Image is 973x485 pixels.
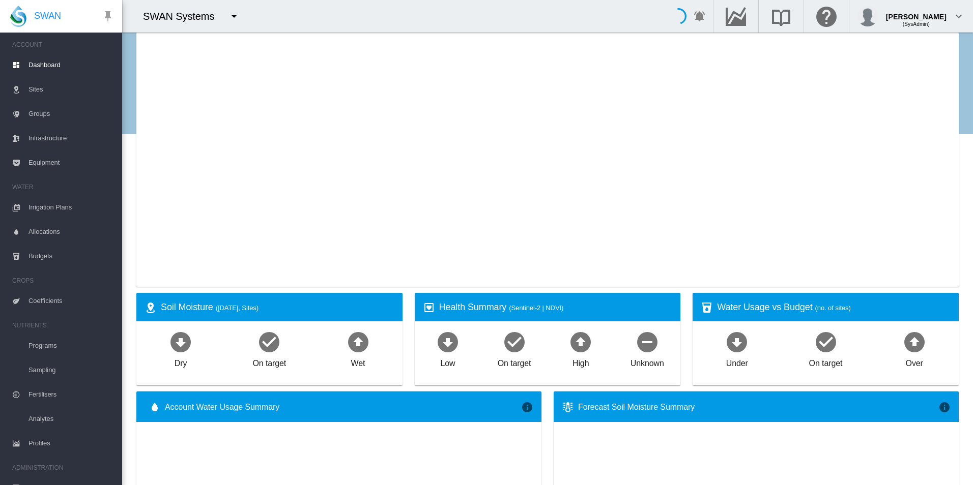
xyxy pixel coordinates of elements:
[28,358,114,382] span: Sampling
[28,126,114,150] span: Infrastructure
[165,402,521,413] span: Account Water Usage Summary
[815,304,851,312] span: (no. of sites)
[562,401,574,413] md-icon: icon-thermometer-lines
[257,329,281,354] md-icon: icon-checkbox-marked-circle
[717,301,951,314] div: Water Usage vs Budget
[436,329,460,354] md-icon: icon-arrow-down-bold-circle
[28,220,114,244] span: Allocations
[568,329,593,354] md-icon: icon-arrow-up-bold-circle
[252,354,286,369] div: On target
[28,289,114,313] span: Coefficients
[34,10,61,22] span: SWAN
[102,10,114,22] md-icon: icon-pin
[28,195,114,220] span: Irrigation Plans
[814,329,838,354] md-icon: icon-checkbox-marked-circle
[28,102,114,126] span: Groups
[906,354,923,369] div: Over
[953,10,965,22] md-icon: icon-chevron-down
[521,401,533,413] md-icon: icon-information
[498,354,531,369] div: On target
[886,8,947,18] div: [PERSON_NAME]
[224,6,244,26] button: icon-menu-down
[509,304,563,312] span: (Sentinel-2 | NDVI)
[28,407,114,431] span: Analytes
[346,329,370,354] md-icon: icon-arrow-up-bold-circle
[28,382,114,407] span: Fertilisers
[857,6,878,26] img: profile.jpg
[12,317,114,334] span: NUTRIENTS
[175,354,187,369] div: Dry
[28,334,114,358] span: Programs
[161,301,394,314] div: Soil Moisture
[12,37,114,53] span: ACCOUNT
[28,244,114,268] span: Budgets
[28,77,114,102] span: Sites
[423,301,435,314] md-icon: icon-heart-box-outline
[168,329,193,354] md-icon: icon-arrow-down-bold-circle
[440,354,455,369] div: Low
[902,329,927,354] md-icon: icon-arrow-up-bold-circle
[690,6,710,26] button: icon-bell-ring
[149,401,161,413] md-icon: icon-water
[726,354,748,369] div: Under
[12,179,114,195] span: WATER
[28,53,114,77] span: Dashboard
[28,150,114,175] span: Equipment
[12,460,114,476] span: ADMINISTRATION
[573,354,589,369] div: High
[635,329,660,354] md-icon: icon-minus-circle
[228,10,240,22] md-icon: icon-menu-down
[694,10,706,22] md-icon: icon-bell-ring
[903,21,930,27] span: (SysAdmin)
[28,431,114,456] span: Profiles
[701,301,713,314] md-icon: icon-cup-water
[12,272,114,289] span: CROPS
[143,9,223,23] div: SWAN Systems
[502,329,527,354] md-icon: icon-checkbox-marked-circle
[439,301,673,314] div: Health Summary
[724,10,748,22] md-icon: Go to the Data Hub
[631,354,664,369] div: Unknown
[938,401,951,413] md-icon: icon-information
[10,6,26,27] img: SWAN-Landscape-Logo-Colour-drop.png
[145,301,157,314] md-icon: icon-map-marker-radius
[725,329,749,354] md-icon: icon-arrow-down-bold-circle
[814,10,839,22] md-icon: Click here for help
[578,402,938,413] div: Forecast Soil Moisture Summary
[216,304,259,312] span: ([DATE], Sites)
[351,354,365,369] div: Wet
[769,10,793,22] md-icon: Search the knowledge base
[809,354,843,369] div: On target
